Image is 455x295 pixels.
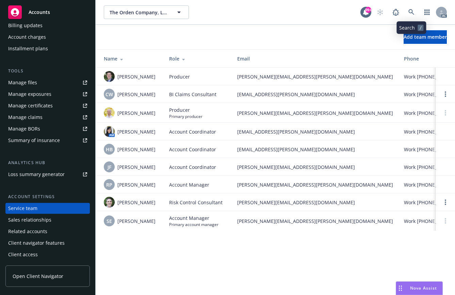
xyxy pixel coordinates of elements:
span: Account Manager [169,181,209,188]
div: Billing updates [8,20,43,31]
div: Manage BORs [8,123,40,134]
a: Installment plans [5,43,90,54]
div: Manage exposures [8,89,51,100]
div: Loss summary generator [8,169,65,180]
span: [PERSON_NAME] [117,218,156,225]
span: Primary account manager [169,222,218,227]
div: Manage claims [8,112,43,123]
div: Tools [5,68,90,74]
span: CW [105,91,113,98]
a: Report a Bug [389,5,403,19]
a: Open options [441,90,450,98]
div: Analytics hub [5,159,90,166]
span: [PERSON_NAME][EMAIL_ADDRESS][PERSON_NAME][DOMAIN_NAME] [237,73,393,80]
span: Nova Assist [410,285,437,291]
span: BI Claims Consultant [169,91,216,98]
a: Related accounts [5,226,90,237]
a: Client access [5,249,90,260]
div: Sales relationships [8,214,51,225]
div: 99+ [365,7,371,13]
span: The Orden Company, LLC [110,9,168,16]
span: Producer [169,73,190,80]
a: Account charges [5,32,90,42]
img: photo [104,71,115,82]
a: Sales relationships [5,214,90,225]
span: [PERSON_NAME] [117,73,156,80]
span: Account Coordinator [169,128,216,135]
a: Start snowing [373,5,387,19]
span: Accounts [29,10,50,15]
button: Nova Assist [396,281,443,295]
span: [PERSON_NAME][EMAIL_ADDRESS][PERSON_NAME][DOMAIN_NAME] [237,109,393,117]
span: [EMAIL_ADDRESS][PERSON_NAME][DOMAIN_NAME] [237,91,393,98]
span: [PERSON_NAME] [117,146,156,153]
span: [EMAIL_ADDRESS][PERSON_NAME][DOMAIN_NAME] [237,146,393,153]
a: Billing updates [5,20,90,31]
div: Client navigator features [8,238,65,248]
span: JF [108,163,111,171]
span: [PERSON_NAME][EMAIL_ADDRESS][PERSON_NAME][DOMAIN_NAME] [237,218,393,225]
span: [PERSON_NAME][EMAIL_ADDRESS][PERSON_NAME][DOMAIN_NAME] [237,181,393,188]
div: Account settings [5,193,90,200]
span: Primary producer [169,114,202,119]
a: Summary of insurance [5,135,90,146]
div: Name [104,55,158,62]
span: HB [106,146,113,153]
a: Manage claims [5,112,90,123]
div: Manage files [8,77,37,88]
a: Switch app [420,5,434,19]
span: SE [107,218,112,225]
a: Manage exposures [5,89,90,100]
a: Search [405,5,418,19]
div: Manage certificates [8,100,53,111]
a: Service team [5,203,90,214]
span: [PERSON_NAME][EMAIL_ADDRESS][DOMAIN_NAME] [237,163,393,171]
img: photo [104,107,115,118]
span: Account Coordinator [169,163,216,171]
div: Account charges [8,32,46,42]
img: photo [104,197,115,208]
div: Role [169,55,226,62]
div: Installment plans [8,43,48,54]
span: [PERSON_NAME] [117,181,156,188]
span: Risk Control Consultant [169,199,223,206]
span: Open Client Navigator [13,273,63,280]
div: Service team [8,203,37,214]
a: Open options [441,198,450,206]
a: Manage BORs [5,123,90,134]
span: [PERSON_NAME] [117,163,156,171]
a: Manage certificates [5,100,90,111]
button: The Orden Company, LLC [104,5,189,19]
a: Manage files [5,77,90,88]
div: Client access [8,249,38,260]
span: [PERSON_NAME] [117,128,156,135]
span: [PERSON_NAME] [117,91,156,98]
a: Client navigator features [5,238,90,248]
a: Accounts [5,3,90,22]
span: [PERSON_NAME] [117,109,156,117]
span: Account Coordinator [169,146,216,153]
img: photo [104,126,115,137]
div: Email [237,55,393,62]
span: [PERSON_NAME] [117,199,156,206]
span: RP [106,181,112,188]
span: [EMAIL_ADDRESS][PERSON_NAME][DOMAIN_NAME] [237,128,393,135]
a: Loss summary generator [5,169,90,180]
div: Drag to move [396,282,405,295]
span: Account Manager [169,214,218,222]
span: [PERSON_NAME][EMAIL_ADDRESS][DOMAIN_NAME] [237,199,393,206]
span: Add team member [404,34,447,40]
span: Producer [169,106,202,114]
div: Related accounts [8,226,47,237]
div: Summary of insurance [8,135,60,146]
button: Add team member [404,30,447,44]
